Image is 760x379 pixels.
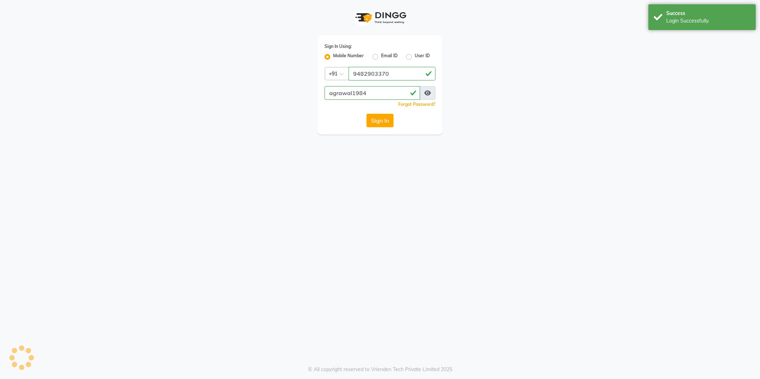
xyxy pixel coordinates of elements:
[351,7,409,28] img: logo1.svg
[398,102,435,107] a: Forgot Password?
[666,17,750,25] div: Login Successfully.
[381,53,398,61] label: Email ID
[666,10,750,17] div: Success
[366,114,394,127] button: Sign In
[415,53,430,61] label: User ID
[325,43,352,50] label: Sign In Using:
[349,67,435,80] input: Username
[325,86,420,100] input: Username
[333,53,364,61] label: Mobile Number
